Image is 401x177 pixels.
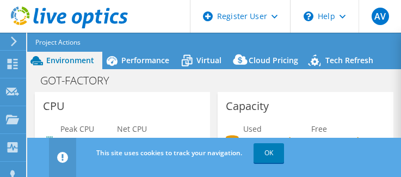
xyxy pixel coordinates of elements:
[60,136,104,148] h4: 684 GHz
[249,55,298,65] span: Cloud Pricing
[372,8,389,25] span: AV
[196,55,221,65] span: Virtual
[325,55,373,65] span: Tech Refresh
[121,55,169,65] span: Performance
[43,100,65,112] h3: CPU
[35,36,81,48] span: Project Actions
[117,124,147,134] span: Net CPU
[46,55,94,65] span: Environment
[96,148,242,157] span: This site uses cookies to track your navigation.
[117,136,184,148] h4: 1510.80 GHz
[226,100,269,112] h3: Capacity
[60,124,94,134] span: Peak CPU
[254,143,284,163] a: OK
[243,124,262,134] span: Used
[35,75,126,87] h1: GOT-FACTORY
[243,136,299,148] h4: 212.76 TiB
[311,124,327,134] span: Free
[311,136,367,148] h4: 211.68 TiB
[304,11,313,21] svg: \n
